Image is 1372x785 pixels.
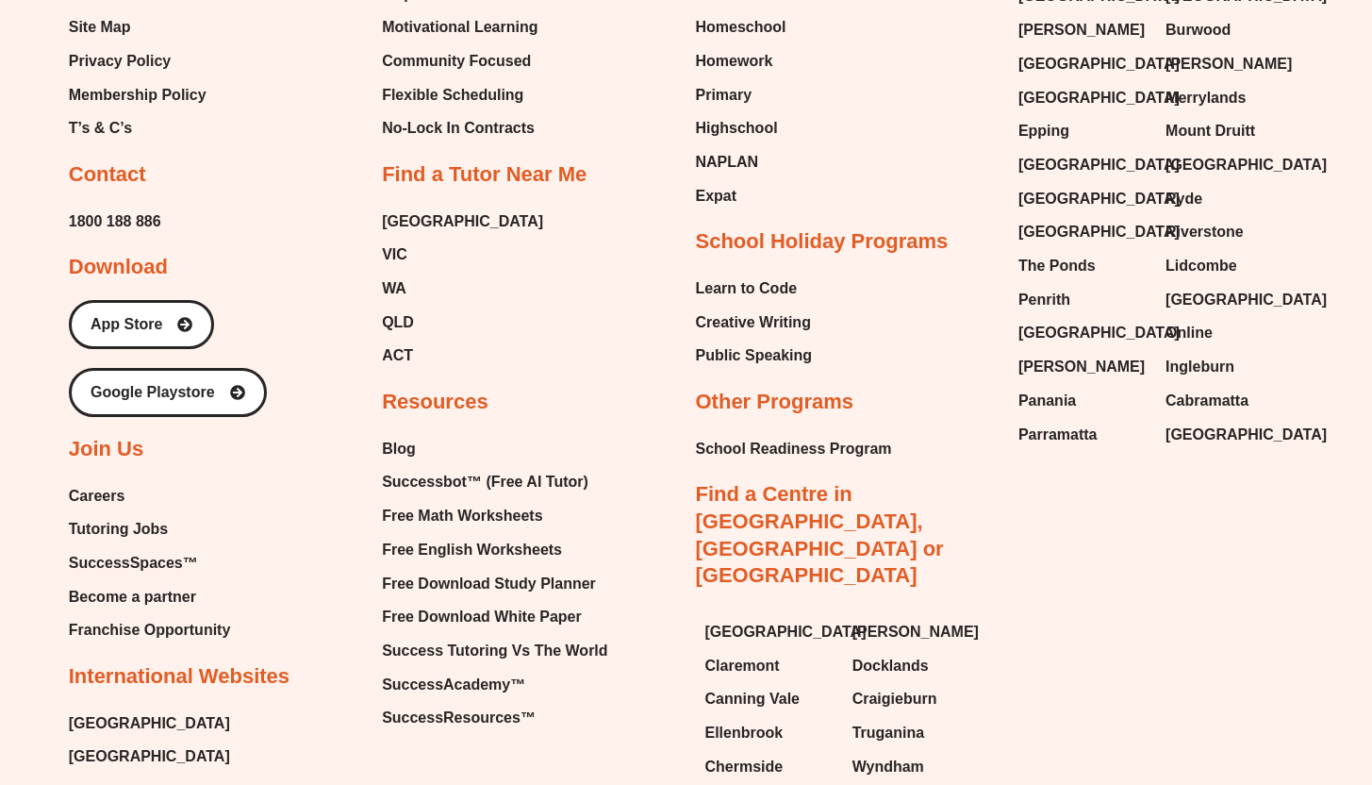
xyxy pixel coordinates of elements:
[69,549,231,577] a: SuccessSpaces™
[69,47,172,75] span: Privacy Policy
[1018,353,1145,381] span: [PERSON_NAME]
[382,435,607,463] a: Blog
[382,536,607,564] a: Free English Worksheets
[1018,84,1147,112] a: [GEOGRAPHIC_DATA]
[696,182,737,210] span: Expat
[1165,286,1294,314] a: [GEOGRAPHIC_DATA]
[705,685,800,713] span: Canning Vale
[69,583,196,611] span: Become a partner
[382,309,414,337] span: QLD
[1018,252,1096,280] span: The Ponds
[852,719,981,747] a: Truganina
[69,515,168,543] span: Tutoring Jobs
[1165,117,1294,145] a: Mount Druitt
[1165,421,1327,449] span: [GEOGRAPHIC_DATA]
[1165,151,1327,179] span: [GEOGRAPHIC_DATA]
[382,570,607,598] a: Free Download Study Planner
[69,81,207,109] a: Membership Policy
[696,114,786,142] a: Highschool
[1018,387,1076,415] span: Panania
[69,663,289,691] h2: International Websites
[696,309,811,337] span: Creative Writing
[91,385,215,400] span: Google Playstore
[852,618,981,646] a: [PERSON_NAME]
[69,482,125,510] span: Careers
[696,81,752,109] span: Primary
[852,719,924,747] span: Truganina
[1018,117,1147,145] a: Epping
[382,161,587,189] h2: Find a Tutor Near Me
[696,47,773,75] span: Homework
[69,161,146,189] h2: Contact
[696,275,813,303] a: Learn to Code
[69,515,231,543] a: Tutoring Jobs
[382,570,596,598] span: Free Download Study Planner
[382,47,542,75] a: Community Focused
[705,753,784,781] span: Chermside
[382,13,537,42] span: Motivational Learning
[852,652,981,680] a: Docklands
[69,13,131,42] span: Site Map
[382,468,588,496] span: Successbot™ (Free AI Tutor)
[1018,84,1180,112] span: [GEOGRAPHIC_DATA]
[1165,84,1294,112] a: Merrylands
[696,435,892,463] a: School Readiness Program
[705,652,780,680] span: Claremont
[382,241,543,269] a: VIC
[382,13,542,42] a: Motivational Learning
[696,482,944,587] a: Find a Centre in [GEOGRAPHIC_DATA], [GEOGRAPHIC_DATA] or [GEOGRAPHIC_DATA]
[69,208,161,236] span: 1800 188 886
[1018,117,1069,145] span: Epping
[1165,16,1231,44] span: Burwood
[382,389,488,416] h2: Resources
[705,719,784,747] span: Ellenbrook
[382,671,607,699] a: SuccessAcademy™
[1165,218,1294,246] a: Riverstone
[1018,16,1145,44] span: [PERSON_NAME]
[1165,185,1202,213] span: Ryde
[382,342,543,370] a: ACT
[1165,387,1248,415] span: Cabramatta
[696,47,786,75] a: Homework
[696,309,813,337] a: Creative Writing
[1165,218,1244,246] span: Riverstone
[382,502,607,530] a: Free Math Worksheets
[69,114,207,142] a: T’s & C’s
[1018,50,1180,78] span: [GEOGRAPHIC_DATA]
[1018,151,1147,179] a: [GEOGRAPHIC_DATA]
[382,309,543,337] a: QLD
[696,342,813,370] span: Public Speaking
[382,637,607,665] span: Success Tutoring Vs The World
[69,254,168,281] h2: Download
[382,536,562,564] span: Free English Worksheets
[69,436,143,463] h2: Join Us
[1018,286,1147,314] a: Penrith
[1018,218,1147,246] a: [GEOGRAPHIC_DATA]
[1165,84,1246,112] span: Merrylands
[1018,252,1147,280] a: The Ponds
[1018,16,1147,44] a: [PERSON_NAME]
[1018,185,1147,213] a: [GEOGRAPHIC_DATA]
[696,228,949,256] h2: School Holiday Programs
[69,482,231,510] a: Careers
[1165,50,1292,78] span: [PERSON_NAME]
[1165,421,1294,449] a: [GEOGRAPHIC_DATA]
[1018,151,1180,179] span: [GEOGRAPHIC_DATA]
[382,603,607,631] a: Free Download White Paper
[1165,252,1294,280] a: Lidcombe
[705,652,834,680] a: Claremont
[1049,572,1372,785] div: Chat Widget
[1165,252,1237,280] span: Lidcombe
[696,13,786,42] a: Homeschool
[705,618,867,646] span: [GEOGRAPHIC_DATA]
[1165,16,1294,44] a: Burwood
[705,618,834,646] a: [GEOGRAPHIC_DATA]
[852,753,924,781] span: Wyndham
[696,81,786,109] a: Primary
[1165,50,1294,78] a: [PERSON_NAME]
[1018,319,1147,347] a: [GEOGRAPHIC_DATA]
[1018,319,1180,347] span: [GEOGRAPHIC_DATA]
[1165,185,1294,213] a: Ryde
[382,208,543,236] span: [GEOGRAPHIC_DATA]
